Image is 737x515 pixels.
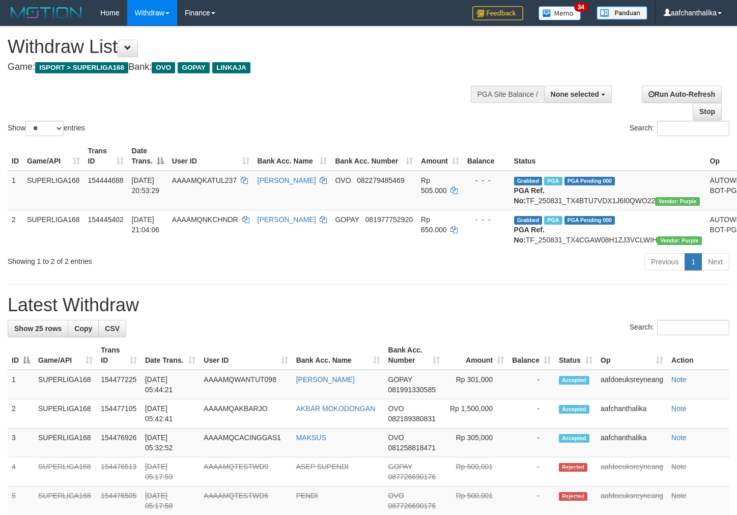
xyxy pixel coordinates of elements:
th: Status: activate to sort column ascending [555,341,597,370]
img: Feedback.jpg [472,6,523,20]
span: Accepted [559,434,589,443]
span: PGA Pending [564,177,615,185]
td: 1 [8,171,23,210]
span: ISPORT > SUPERLIGA168 [35,62,128,73]
button: None selected [544,86,612,103]
td: Rp 1,500,000 [444,399,508,428]
th: Trans ID: activate to sort column ascending [84,142,128,171]
a: Note [671,375,687,384]
span: OVO [388,492,404,500]
td: aafchanthalika [597,428,667,457]
b: PGA Ref. No: [514,186,545,205]
label: Search: [630,320,729,335]
span: OVO [388,404,404,413]
td: 154477105 [97,399,141,428]
th: Status [510,142,706,171]
span: Copy 082279485469 to clipboard [357,176,404,184]
span: Rp 505.000 [421,176,447,195]
a: [PERSON_NAME] [258,176,316,184]
th: Bank Acc. Name: activate to sort column ascending [253,142,331,171]
div: - - - [467,214,506,225]
td: aafdoeuksreyneang [597,370,667,399]
a: Previous [644,253,685,270]
span: GOPAY [388,463,412,471]
span: Copy 081991330585 to clipboard [388,386,436,394]
a: Note [671,433,687,442]
td: 1 [8,370,34,399]
a: 1 [685,253,702,270]
a: Show 25 rows [8,320,68,337]
th: ID: activate to sort column descending [8,341,34,370]
th: Action [667,341,729,370]
td: SUPERLIGA168 [34,399,97,428]
span: OVO [388,433,404,442]
th: Bank Acc. Number: activate to sort column ascending [384,341,444,370]
span: [DATE] 20:53:29 [132,176,160,195]
span: Grabbed [514,177,543,185]
th: Date Trans.: activate to sort column ascending [141,341,200,370]
th: User ID: activate to sort column ascending [168,142,253,171]
span: CSV [105,324,120,333]
div: Showing 1 to 2 of 2 entries [8,252,299,266]
a: Note [671,404,687,413]
span: Marked by aafchhiseyha [544,216,562,225]
a: Note [671,463,687,471]
td: AAAAMQAKBARJO [200,399,292,428]
span: LINKAJA [212,62,250,73]
th: Game/API: activate to sort column ascending [23,142,84,171]
th: Trans ID: activate to sort column ascending [97,341,141,370]
b: PGA Ref. No: [514,226,545,244]
span: 154444688 [88,176,124,184]
th: Balance: activate to sort column ascending [508,341,555,370]
a: Note [671,492,687,500]
td: SUPERLIGA168 [34,457,97,486]
span: OVO [152,62,175,73]
th: User ID: activate to sort column ascending [200,341,292,370]
th: Bank Acc. Number: activate to sort column ascending [331,142,417,171]
td: aafdoeuksreyneang [597,457,667,486]
select: Showentries [25,121,64,136]
span: 154445402 [88,215,124,224]
td: - [508,457,555,486]
td: AAAAMQCACINGGAS1 [200,428,292,457]
div: - - - [467,175,506,185]
span: Rejected [559,492,587,501]
a: MAKSUS [296,433,326,442]
h1: Withdraw List [8,37,481,57]
td: [DATE] 05:44:21 [141,370,200,399]
span: Show 25 rows [14,324,62,333]
td: 154476513 [97,457,141,486]
td: SUPERLIGA168 [23,171,84,210]
input: Search: [657,121,729,136]
a: Stop [693,103,722,120]
td: 154477225 [97,370,141,399]
a: [PERSON_NAME] [296,375,355,384]
td: 2 [8,210,23,249]
a: ASEP SUPENDI [296,463,349,471]
span: Copy 087726690176 to clipboard [388,473,436,481]
a: AKBAR MOKODONGAN [296,404,376,413]
label: Show entries [8,121,85,136]
span: Grabbed [514,216,543,225]
input: Search: [657,320,729,335]
a: Run Auto-Refresh [642,86,722,103]
span: [DATE] 21:04:06 [132,215,160,234]
th: Date Trans.: activate to sort column descending [128,142,168,171]
a: [PERSON_NAME] [258,215,316,224]
span: Copy 082189380831 to clipboard [388,415,436,423]
span: None selected [551,90,599,98]
td: TF_250831_TX4BTU7VDX1J6I0QWO22 [510,171,706,210]
td: Rp 301,000 [444,370,508,399]
td: TF_250831_TX4CGAW08H1ZJ3VCLWIH [510,210,706,249]
h4: Game: Bank: [8,62,481,72]
span: Copy 081977752920 to clipboard [365,215,413,224]
td: Rp 305,000 [444,428,508,457]
a: Next [701,253,729,270]
img: panduan.png [597,6,647,20]
th: Balance [463,142,510,171]
td: - [508,370,555,399]
td: AAAAMQTESTWD9 [200,457,292,486]
td: SUPERLIGA168 [34,370,97,399]
td: aafchanthalika [597,399,667,428]
div: PGA Site Balance / [471,86,544,103]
